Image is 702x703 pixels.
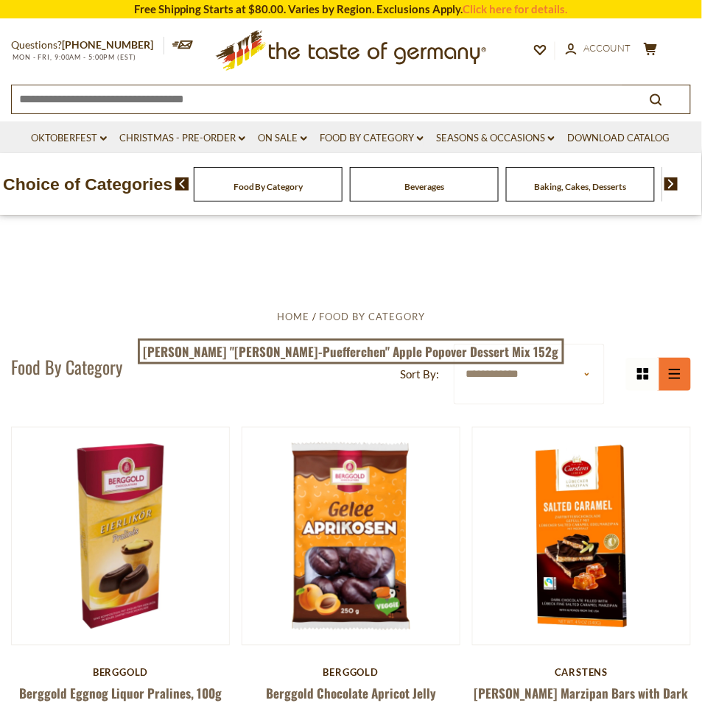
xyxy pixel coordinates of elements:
[664,177,678,191] img: next arrow
[472,667,691,679] div: Carstens
[19,685,222,703] a: Berggold Eggnog Liquor Pralines, 100g
[566,40,631,57] a: Account
[11,53,136,61] span: MON - FRI, 9:00AM - 5:00PM (EST)
[535,181,627,192] a: Baking, Cakes, Desserts
[11,36,164,54] p: Questions?
[242,667,460,679] div: Berggold
[584,42,631,54] span: Account
[319,311,425,322] a: Food By Category
[119,130,245,146] a: Christmas - PRE-ORDER
[277,311,309,322] a: Home
[567,130,670,146] a: Download Catalog
[404,181,444,192] a: Beverages
[401,365,440,384] label: Sort By:
[242,428,460,645] img: Berggold Chocolate Apricot Jelly Pralines, 300g
[258,130,307,146] a: On Sale
[62,38,153,51] a: [PHONE_NUMBER]
[31,130,107,146] a: Oktoberfest
[11,667,230,679] div: Berggold
[473,428,690,645] img: Carstens Luebecker Marzipan Bars with Dark Chocolate and Salted Caramel, 4.9 oz
[234,181,303,192] a: Food By Category
[138,339,564,365] a: [PERSON_NAME] "[PERSON_NAME]-Puefferchen" Apple Popover Dessert Mix 152g
[12,428,229,645] img: Berggold Eggnog Liquor Pralines, 100g
[11,356,122,378] h1: Food By Category
[436,130,555,146] a: Seasons & Occasions
[175,177,189,191] img: previous arrow
[320,130,424,146] a: Food By Category
[463,2,568,15] a: Click here for details.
